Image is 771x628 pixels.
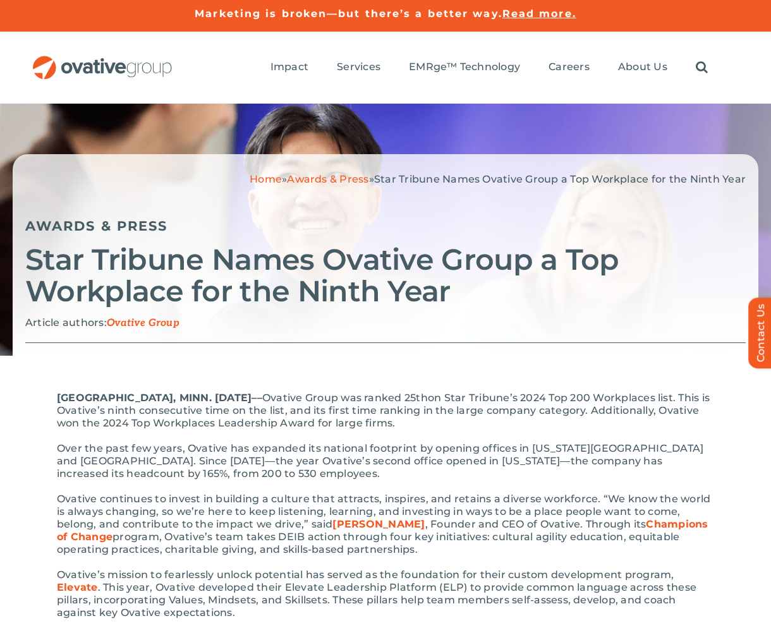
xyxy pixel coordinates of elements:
span: Ovative Group was ranked 25 [262,392,416,404]
span: EMRge™ Technology [409,61,520,73]
a: Impact [270,61,308,75]
h2: Star Tribune Names Ovative Group a Top Workplace for the Ninth Year [25,244,746,307]
span: –– [252,392,262,404]
span: » » [250,173,746,185]
span: , Founder and CEO of Ovative. Through its [425,518,647,530]
a: [PERSON_NAME] [332,518,425,530]
span: Impact [270,61,308,73]
span: [GEOGRAPHIC_DATA], MINN. [DATE] [57,392,252,404]
a: Careers [549,61,590,75]
a: Champions of Change [57,518,708,543]
a: Awards & Press [25,218,167,234]
a: Search [696,61,708,75]
span: Ovative’s mission to fearlessly unlock potential has served as the foundation for their custom de... [57,569,674,581]
a: About Us [618,61,667,75]
a: Read more. [502,8,576,20]
span: Star Tribune Names Ovative Group a Top Workplace for the Ninth Year [374,173,746,185]
a: Elevate [57,581,98,593]
a: Home [250,173,282,185]
span: Careers [549,61,590,73]
span: . This year, Ovative developed their Elevate Leadership Platform (ELP) to provide common language... [57,581,696,619]
span: Ovative continues to invest in building a culture that attracts, inspires, and retains a diverse ... [57,493,710,530]
a: Awards & Press [287,173,368,185]
a: Services [337,61,380,75]
a: EMRge™ Technology [409,61,520,75]
span: Over the past few years, Ovative has expanded its national footprint by opening offices in [US_ST... [57,442,703,480]
span: on Star Tribune’s 2024 Top 200 Workplaces list. This is Ovative’s ninth consecutive time on the l... [57,392,710,429]
span: th [416,392,427,404]
nav: Menu [270,47,708,88]
span: About Us [618,61,667,73]
span: Ovative Group [107,317,179,329]
a: OG_Full_horizontal_RGB [32,54,173,66]
span: Services [337,61,380,73]
span: program, Ovative’s team takes DEIB action through four key initiatives: cultural agility educatio... [57,531,679,555]
p: Article authors: [25,317,746,330]
a: Marketing is broken—but there’s a better way. [195,8,502,20]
